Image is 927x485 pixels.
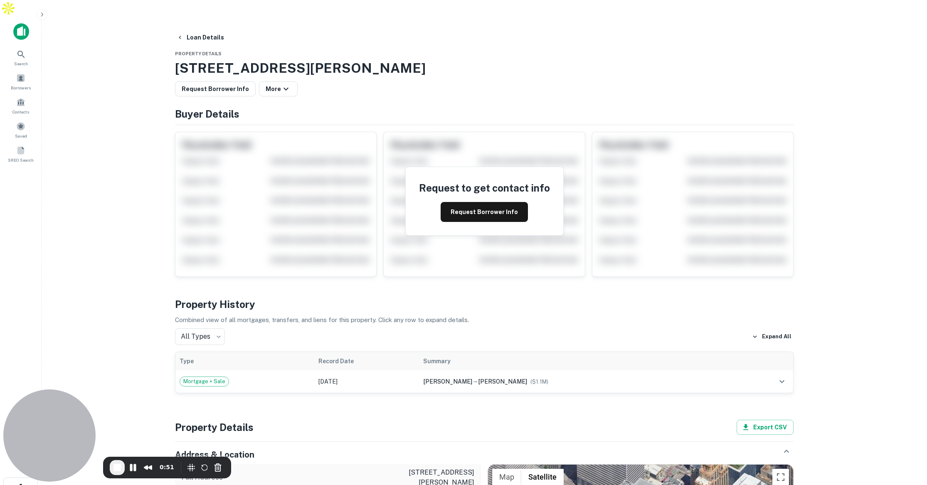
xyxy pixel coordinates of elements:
span: Property Details [175,51,222,56]
span: Borrowers [11,84,31,91]
span: Mortgage + Sale [180,377,229,386]
span: Contacts [12,108,29,115]
th: Summary [419,352,740,370]
span: ($ 1.1M ) [530,379,548,385]
button: Request Borrower Info [175,81,256,96]
h4: Buyer Details [175,106,794,121]
button: Request Borrower Info [441,202,528,222]
h4: Property Details [175,420,254,435]
th: Record Date [314,352,419,370]
h5: Address & Location [175,448,254,461]
span: [PERSON_NAME] [423,378,472,385]
div: → [423,377,735,386]
span: SREO Search [8,157,34,163]
span: Search [14,60,28,67]
img: capitalize-icon.png [13,23,29,40]
div: All Types [175,328,225,345]
button: Export CSV [737,420,794,435]
button: expand row [775,374,789,389]
iframe: Chat Widget [885,419,927,458]
button: More [259,81,298,96]
h3: [STREET_ADDRESS][PERSON_NAME] [175,58,794,78]
a: Saved [2,118,39,141]
h4: Property History [175,297,794,312]
a: Borrowers [2,70,39,93]
button: Loan Details [173,30,227,45]
th: Type [175,352,314,370]
td: [DATE] [314,370,419,393]
h4: Request to get contact info [419,180,550,195]
p: Combined view of all mortgages, transfers, and liens for this property. Click any row to expand d... [175,315,794,325]
button: Expand All [750,330,794,343]
a: SREO Search [2,143,39,165]
a: Contacts [2,94,39,117]
span: [PERSON_NAME] [478,378,527,385]
span: Saved [15,133,27,139]
a: Search [2,46,39,69]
